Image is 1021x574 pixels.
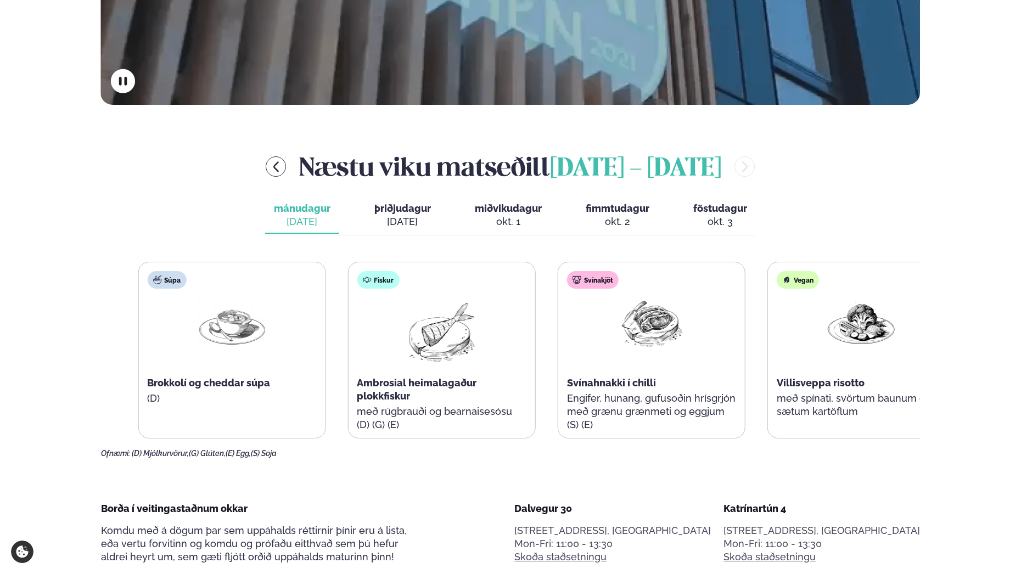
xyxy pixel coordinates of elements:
[147,377,270,389] span: Brokkolí og cheddar súpa
[475,215,542,228] div: okt. 1
[734,156,755,177] button: menu-btn-right
[466,198,551,234] button: miðvikudagur okt. 1
[362,275,371,284] img: fish.svg
[514,502,711,515] div: Dalvegur 30
[782,275,791,284] img: Vegan.svg
[147,271,186,289] div: Súpa
[616,297,687,348] img: Pork-Meat.png
[265,198,339,234] button: mánudagur [DATE]
[357,271,399,289] div: Fiskur
[153,275,161,284] img: soup.svg
[777,377,865,389] span: Villisveppa risotto
[777,271,819,289] div: Vegan
[101,449,130,458] span: Ofnæmi:
[189,449,226,458] span: (G) Glúten,
[274,215,330,228] div: [DATE]
[586,202,649,214] span: fimmtudagur
[132,449,189,458] span: (D) Mjólkurvörur,
[11,541,33,563] a: Cookie settings
[197,297,267,348] img: Soup.png
[586,215,649,228] div: okt. 2
[299,149,721,184] h2: Næstu viku matseðill
[101,503,248,514] span: Borða í veitingastaðnum okkar
[577,198,658,234] button: fimmtudagur okt. 2
[475,202,542,214] span: miðvikudagur
[685,198,756,234] button: föstudagur okt. 3
[251,449,277,458] span: (S) Soja
[514,537,711,550] div: Mon-Fri: 11:00 - 13:30
[693,215,747,228] div: okt. 3
[550,157,721,181] span: [DATE] - [DATE]
[407,297,477,368] img: fish.png
[693,202,747,214] span: föstudagur
[266,156,286,177] button: menu-btn-left
[826,297,896,348] img: Vegan.png
[573,275,581,284] img: pork.svg
[723,502,920,515] div: Katrínartún 4
[357,405,526,431] p: með rúgbrauði og bearnaisesósu (D) (G) (E)
[777,392,946,418] p: með spínati, svörtum baunum og sætum kartöflum
[374,215,431,228] div: [DATE]
[723,524,920,537] p: [STREET_ADDRESS], [GEOGRAPHIC_DATA]
[567,377,656,389] span: Svínahnakki í chilli
[101,525,407,562] span: Komdu með á dögum þar sem uppáhalds réttirnir þínir eru á lista, eða vertu forvitinn og komdu og ...
[366,198,440,234] button: þriðjudagur [DATE]
[567,271,619,289] div: Svínakjöt
[147,392,316,405] p: (D)
[357,377,476,402] span: Ambrosial heimalagaður plokkfiskur
[274,202,330,214] span: mánudagur
[723,550,816,564] a: Skoða staðsetningu
[514,550,607,564] a: Skoða staðsetningu
[723,537,920,550] div: Mon-Fri: 11:00 - 13:30
[514,524,711,537] p: [STREET_ADDRESS], [GEOGRAPHIC_DATA]
[226,449,251,458] span: (E) Egg,
[374,202,431,214] span: þriðjudagur
[567,392,736,431] p: Engifer, hunang, gufusoðin hrísgrjón með grænu grænmeti og eggjum (S) (E)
